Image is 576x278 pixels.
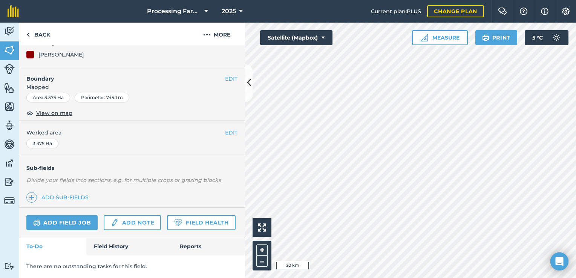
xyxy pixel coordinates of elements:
[549,30,564,45] img: svg+xml;base64,PD94bWwgdmVyc2lvbj0iMS4wIiBlbmNvZGluZz0idXRmLTgiPz4KPCEtLSBHZW5lcmF0b3I6IEFkb2JlIE...
[172,238,245,255] a: Reports
[4,263,15,270] img: svg+xml;base64,PD94bWwgdmVyc2lvbj0iMS4wIiBlbmNvZGluZz0idXRmLTgiPz4KPCEtLSBHZW5lcmF0b3I6IEFkb2JlIE...
[36,109,72,117] span: View on map
[8,5,19,17] img: fieldmargin Logo
[26,30,30,39] img: svg+xml;base64,PHN2ZyB4bWxucz0iaHR0cDovL3d3dy53My5vcmcvMjAwMC9zdmciIHdpZHRoPSI5IiBoZWlnaHQ9IjI0Ii...
[19,83,245,91] span: Mapped
[371,7,421,15] span: Current plan : PLUS
[4,64,15,74] img: svg+xml;base64,PD94bWwgdmVyc2lvbj0iMS4wIiBlbmNvZGluZz0idXRmLTgiPz4KPCEtLSBHZW5lcmF0b3I6IEFkb2JlIE...
[188,23,245,45] button: More
[86,238,172,255] a: Field History
[4,44,15,56] img: svg+xml;base64,PHN2ZyB4bWxucz0iaHR0cDovL3d3dy53My5vcmcvMjAwMC9zdmciIHdpZHRoPSI1NiIgaGVpZ2h0PSI2MC...
[4,157,15,169] img: svg+xml;base64,PD94bWwgdmVyc2lvbj0iMS4wIiBlbmNvZGluZz0idXRmLTgiPz4KPCEtLSBHZW5lcmF0b3I6IEFkb2JlIE...
[19,23,58,45] a: Back
[258,223,266,232] img: Four arrows, one pointing top left, one top right, one bottom right and the last bottom left
[4,196,15,206] img: svg+xml;base64,PD94bWwgdmVyc2lvbj0iMS4wIiBlbmNvZGluZz0idXRmLTgiPz4KPCEtLSBHZW5lcmF0b3I6IEFkb2JlIE...
[26,139,58,148] div: 3.375 Ha
[4,139,15,150] img: svg+xml;base64,PD94bWwgdmVyc2lvbj0iMS4wIiBlbmNvZGluZz0idXRmLTgiPz4KPCEtLSBHZW5lcmF0b3I6IEFkb2JlIE...
[525,30,568,45] button: 5 °C
[19,238,86,255] a: To-Do
[225,75,237,83] button: EDIT
[26,192,92,203] a: Add sub-fields
[498,8,507,15] img: Two speech bubbles overlapping with the left bubble in the forefront
[532,30,543,45] span: 5 ° C
[4,176,15,188] img: svg+xml;base64,PD94bWwgdmVyc2lvbj0iMS4wIiBlbmNvZGluZz0idXRmLTgiPz4KPCEtLSBHZW5lcmF0b3I6IEFkb2JlIE...
[427,5,484,17] a: Change plan
[4,26,15,37] img: svg+xml;base64,PD94bWwgdmVyc2lvbj0iMS4wIiBlbmNvZGluZz0idXRmLTgiPz4KPCEtLSBHZW5lcmF0b3I6IEFkb2JlIE...
[29,193,34,202] img: svg+xml;base64,PHN2ZyB4bWxucz0iaHR0cDovL3d3dy53My5vcmcvMjAwMC9zdmciIHdpZHRoPSIxNCIgaGVpZ2h0PSIyNC...
[4,120,15,131] img: svg+xml;base64,PD94bWwgdmVyc2lvbj0iMS4wIiBlbmNvZGluZz0idXRmLTgiPz4KPCEtLSBHZW5lcmF0b3I6IEFkb2JlIE...
[550,252,568,270] div: Open Intercom Messenger
[26,262,237,270] p: There are no outstanding tasks for this field.
[482,33,489,42] img: svg+xml;base64,PHN2ZyB4bWxucz0iaHR0cDovL3d3dy53My5vcmcvMjAwMC9zdmciIHdpZHRoPSIxOSIgaGVpZ2h0PSIyNC...
[26,108,72,118] button: View on map
[110,218,119,227] img: svg+xml;base64,PD94bWwgdmVyc2lvbj0iMS4wIiBlbmNvZGluZz0idXRmLTgiPz4KPCEtLSBHZW5lcmF0b3I6IEFkb2JlIE...
[4,101,15,112] img: svg+xml;base64,PHN2ZyB4bWxucz0iaHR0cDovL3d3dy53My5vcmcvMjAwMC9zdmciIHdpZHRoPSI1NiIgaGVpZ2h0PSI2MC...
[26,128,237,137] span: Worked area
[225,128,237,137] button: EDIT
[561,8,570,15] img: A cog icon
[475,30,518,45] button: Print
[26,93,70,102] div: Area : 3.375 Ha
[147,7,201,16] span: Processing Farms
[104,215,161,230] a: Add note
[33,218,40,227] img: svg+xml;base64,PD94bWwgdmVyc2lvbj0iMS4wIiBlbmNvZGluZz0idXRmLTgiPz4KPCEtLSBHZW5lcmF0b3I6IEFkb2JlIE...
[541,7,548,16] img: svg+xml;base64,PHN2ZyB4bWxucz0iaHR0cDovL3d3dy53My5vcmcvMjAwMC9zdmciIHdpZHRoPSIxNyIgaGVpZ2h0PSIxNy...
[222,7,236,16] span: 2025
[19,164,245,172] h4: Sub-fields
[4,82,15,93] img: svg+xml;base64,PHN2ZyB4bWxucz0iaHR0cDovL3d3dy53My5vcmcvMjAwMC9zdmciIHdpZHRoPSI1NiIgaGVpZ2h0PSI2MC...
[19,67,225,83] h4: Boundary
[420,34,428,41] img: Ruler icon
[167,215,235,230] a: Field Health
[203,30,211,39] img: svg+xml;base64,PHN2ZyB4bWxucz0iaHR0cDovL3d3dy53My5vcmcvMjAwMC9zdmciIHdpZHRoPSIyMCIgaGVpZ2h0PSIyNC...
[26,108,33,118] img: svg+xml;base64,PHN2ZyB4bWxucz0iaHR0cDovL3d3dy53My5vcmcvMjAwMC9zdmciIHdpZHRoPSIxOCIgaGVpZ2h0PSIyNC...
[38,50,84,59] div: [PERSON_NAME]
[256,256,268,267] button: –
[75,93,129,102] div: Perimeter : 745.1 m
[260,30,332,45] button: Satellite (Mapbox)
[256,244,268,256] button: +
[412,30,468,45] button: Measure
[26,177,221,183] em: Divide your fields into sections, e.g. for multiple crops or grazing blocks
[26,215,98,230] a: Add field job
[519,8,528,15] img: A question mark icon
